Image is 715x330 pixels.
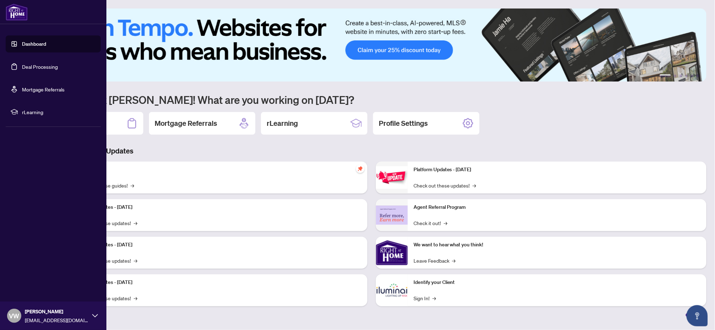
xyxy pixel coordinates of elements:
a: Leave Feedback→ [414,257,456,264]
a: Mortgage Referrals [22,86,65,93]
p: We want to hear what you think! [414,241,701,249]
button: 5 [691,74,694,77]
span: [EMAIL_ADDRESS][DOMAIN_NAME] [25,316,89,324]
span: → [473,181,476,189]
span: → [134,294,137,302]
img: Identify your Client [376,274,408,306]
span: → [134,257,137,264]
p: Platform Updates - [DATE] [74,241,362,249]
span: → [134,219,137,227]
a: Check out these updates!→ [414,181,476,189]
span: → [452,257,456,264]
p: Identify your Client [414,279,701,286]
span: pushpin [356,164,365,173]
p: Platform Updates - [DATE] [414,166,701,174]
span: → [131,181,134,189]
img: logo [6,4,28,21]
p: Self-Help [74,166,362,174]
button: 6 [697,74,699,77]
span: rLearning [22,108,96,116]
p: Platform Updates - [DATE] [74,279,362,286]
img: We want to hear what you think! [376,237,408,269]
button: Open asap [687,305,708,326]
h1: Welcome back [PERSON_NAME]! What are you working on [DATE]? [37,93,706,106]
button: 1 [660,74,671,77]
button: 2 [674,74,677,77]
h3: Brokerage & Industry Updates [37,146,706,156]
h2: Profile Settings [379,118,428,128]
img: Slide 0 [37,9,707,82]
span: [PERSON_NAME] [25,308,89,315]
a: Check it out!→ [414,219,447,227]
span: → [444,219,447,227]
span: VW [9,311,20,321]
p: Platform Updates - [DATE] [74,203,362,211]
a: Sign In!→ [414,294,436,302]
h2: rLearning [267,118,298,128]
a: Dashboard [22,41,46,47]
a: Deal Processing [22,63,58,70]
p: Agent Referral Program [414,203,701,211]
span: → [432,294,436,302]
img: Platform Updates - June 23, 2025 [376,166,408,189]
button: 3 [680,74,682,77]
h2: Mortgage Referrals [155,118,217,128]
button: 4 [685,74,688,77]
img: Agent Referral Program [376,206,408,225]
